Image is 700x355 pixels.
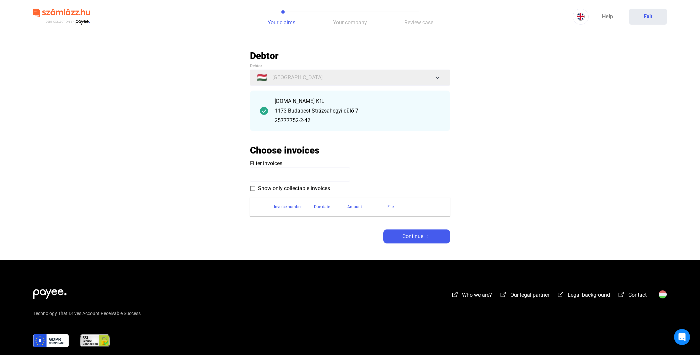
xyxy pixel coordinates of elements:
img: gdpr [33,334,69,347]
img: white-payee-white-dot.svg [33,285,67,299]
div: Amount [347,203,362,211]
img: external-link-white [617,291,625,298]
button: Continuearrow-right-white [383,229,450,243]
button: Exit [629,9,667,25]
div: Invoice number [274,203,314,211]
h2: Choose invoices [250,145,319,156]
div: [DOMAIN_NAME] Kft. [275,97,440,105]
a: external-link-whiteWho we are? [451,293,492,299]
span: Legal background [568,292,610,298]
span: Your claims [268,19,295,26]
h2: Debtor [250,50,450,62]
img: external-link-white [557,291,565,298]
div: File [387,203,442,211]
button: 🇭🇺[GEOGRAPHIC_DATA] [250,70,450,86]
span: Our legal partner [510,292,549,298]
img: EN [577,13,585,21]
span: Show only collectable invoices [258,184,330,192]
span: [GEOGRAPHIC_DATA] [272,74,323,82]
a: external-link-whiteContact [617,293,647,299]
span: Review case [404,19,433,26]
button: EN [573,9,589,25]
img: HU.svg [659,290,667,298]
img: external-link-white [451,291,459,298]
img: szamlazzhu-logo [33,6,90,28]
div: Open Intercom Messenger [674,329,690,345]
a: external-link-whiteLegal background [557,293,610,299]
img: arrow-right-white [423,235,431,238]
span: 🇭🇺 [257,74,267,82]
img: checkmark-darker-green-circle [260,107,268,115]
span: Continue [402,232,423,240]
span: Contact [628,292,647,298]
div: Due date [314,203,347,211]
img: ssl [79,334,110,347]
a: Help [589,9,626,25]
div: File [387,203,394,211]
span: Your company [333,19,367,26]
span: Debtor [250,64,262,68]
div: Invoice number [274,203,302,211]
div: 1173 Budapest Strázsahegyi dülő 7. [275,107,440,115]
img: external-link-white [499,291,507,298]
a: external-link-whiteOur legal partner [499,293,549,299]
div: Due date [314,203,330,211]
span: Filter invoices [250,160,282,167]
span: Who we are? [462,292,492,298]
div: 25777752-2-42 [275,117,440,125]
div: Amount [347,203,387,211]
